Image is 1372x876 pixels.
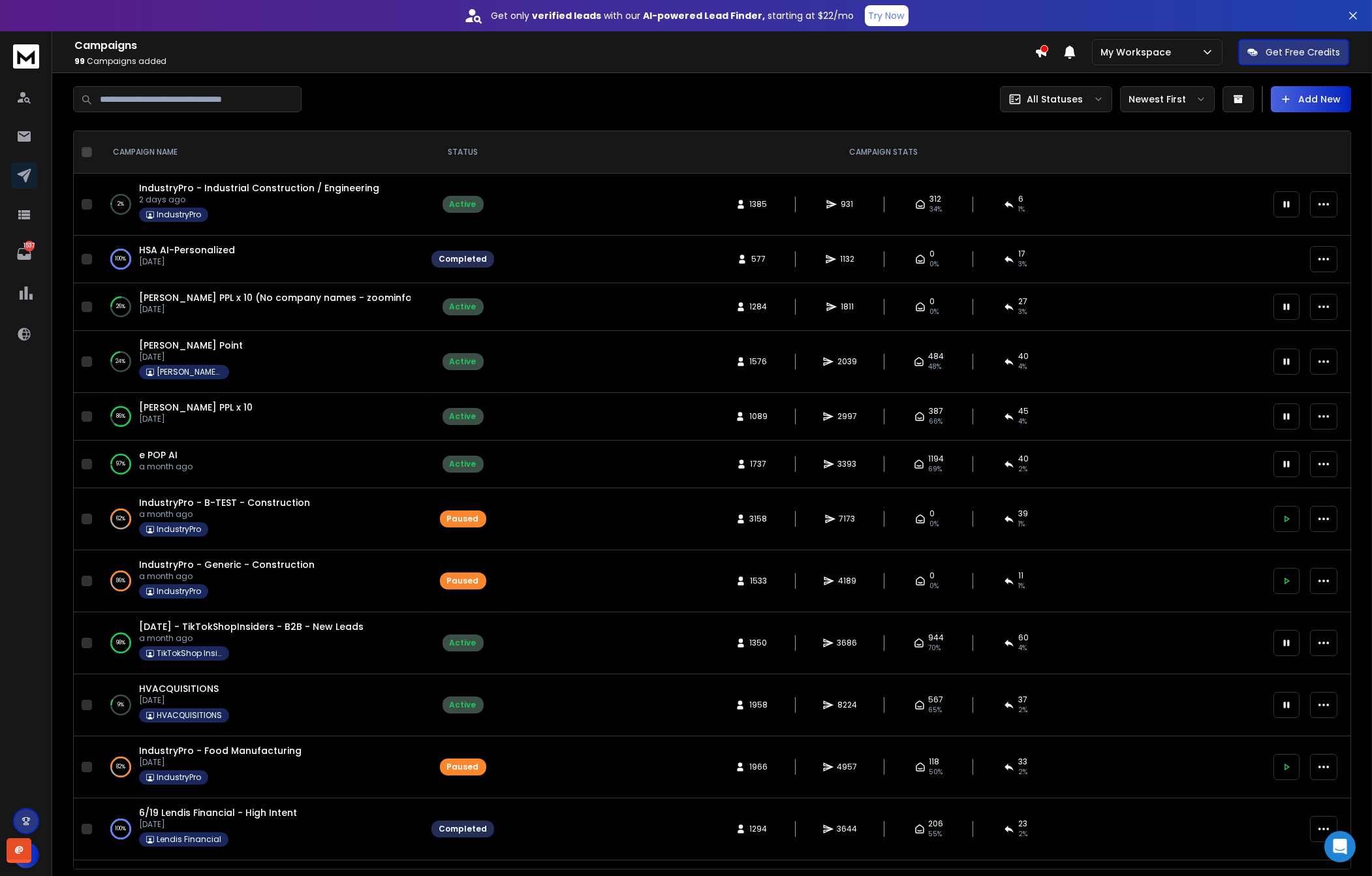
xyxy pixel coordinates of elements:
td: 26%[PERSON_NAME] PPL x 10 (No company names - zoominfo)[DATE] [97,283,424,331]
td: 82%IndustryPro - Food Manufacturing[DATE]IndustryPro [97,736,424,798]
a: IndustryPro - Industrial Construction / Engineering [139,181,379,195]
span: 1284 [750,302,768,312]
p: 86 % [116,574,125,587]
span: [DATE] - TikTokShopInsiders - B2B - New Leads [139,620,364,633]
p: All Statuses [1027,93,1083,106]
span: 1 % [1018,204,1025,215]
span: 4957 [837,762,858,772]
div: Active [450,199,476,210]
th: CAMPAIGN NAME [97,131,424,174]
span: IndustryPro - B-TEST - Construction [139,496,310,509]
span: 8224 [837,700,857,710]
span: 70 % [928,643,941,653]
span: 7173 [839,514,856,524]
span: 66 % [929,416,943,427]
td: 100%HSA AI-Personalized[DATE] [97,236,424,283]
a: [PERSON_NAME] Point [139,339,243,352]
p: 82 % [116,760,125,774]
span: 33 [1018,757,1027,767]
p: Campaigns added [74,56,1035,67]
span: 4 % [1018,643,1027,653]
p: IndustryPro [157,772,201,783]
span: 3644 [837,824,858,834]
p: a month ago [139,461,193,472]
a: 6/19 Lendis Financial - High Intent [139,806,297,819]
p: [DATE] [139,257,235,267]
a: HSA AI-Personalized [139,243,235,257]
h1: Campaigns [74,38,1035,54]
span: 1966 [749,762,768,772]
span: 1 % [1018,581,1025,591]
p: [DATE] [139,304,411,315]
a: IndustryPro - Generic - Construction [139,558,315,571]
span: 4 % [1018,362,1027,372]
a: [PERSON_NAME] PPL x 10 [139,401,253,414]
p: 2 % [117,198,124,211]
a: HVACQUISITIONS [139,682,219,695]
p: IndustryPro [157,210,201,220]
p: [DATE] [139,352,243,362]
span: 1132 [840,254,854,264]
td: 100%6/19 Lendis Financial - High Intent[DATE]Lendis Financial [97,798,424,860]
a: 1537 [11,241,37,267]
span: 2 % [1018,829,1027,839]
span: 40 [1018,351,1029,362]
a: IndustryPro - Food Manufacturing [139,744,302,757]
span: 0 [929,571,935,581]
div: Paused [447,514,479,524]
p: My Workspace [1100,46,1176,59]
span: 1089 [749,411,768,422]
p: a month ago [139,633,364,644]
strong: AI-powered Lead Finder, [644,9,766,22]
span: 55 % [929,829,943,839]
span: 0 [929,249,935,259]
span: 65 % [929,705,943,715]
span: 37 [1018,695,1027,705]
span: 0% [929,259,939,270]
span: 1811 [841,302,854,312]
span: 1385 [750,199,768,210]
button: Get Free Credits [1238,39,1349,65]
span: 1 % [1018,519,1025,529]
span: 3158 [750,514,768,524]
p: Get Free Credits [1266,46,1340,59]
span: 11 [1018,571,1023,581]
a: [PERSON_NAME] PPL x 10 (No company names - zoominfo) [139,291,416,304]
span: 577 [751,254,766,264]
span: 1194 [928,454,944,464]
span: 2997 [837,411,857,422]
div: Completed [439,824,487,834]
span: 4 % [1018,416,1027,427]
span: 3686 [837,638,858,648]
div: Paused [447,762,479,772]
div: Active [450,700,476,710]
p: [DATE] [139,757,302,768]
span: 0% [929,519,939,529]
span: 3393 [838,459,857,469]
p: 97 % [116,458,125,471]
span: 118 [929,757,940,767]
span: 567 [929,695,944,705]
span: 312 [929,194,941,204]
span: 387 [929,406,943,416]
span: 27 [1018,296,1027,307]
p: a month ago [139,571,315,582]
p: Lendis Financial [157,834,221,845]
td: 97%e POP AIa month ago [97,441,424,488]
p: 86 % [116,410,125,423]
a: e POP AI [139,448,178,461]
p: TikTokShop Insiders [157,648,222,659]
p: 24 % [116,355,126,368]
span: 1294 [750,824,768,834]
span: 39 [1018,508,1028,519]
td: 9%HVACQUISITIONS[DATE]HVACQUISITIONS [97,674,424,736]
span: 2 % [1018,705,1027,715]
td: 98%[DATE] - TikTokShopInsiders - B2B - New Leadsa month agoTikTokShop Insiders [97,612,424,674]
